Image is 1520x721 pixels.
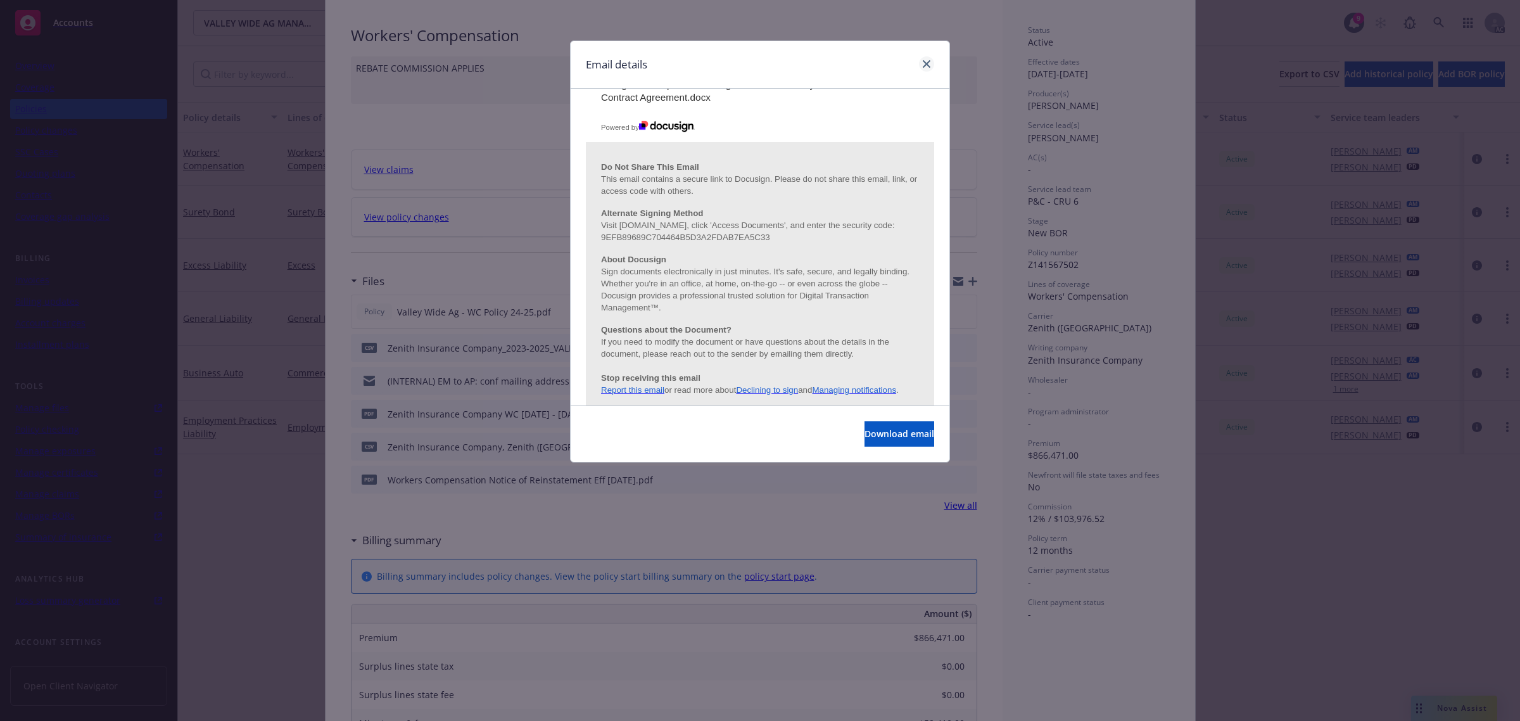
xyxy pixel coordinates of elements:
button: Download email [864,421,934,447]
span: Download email [864,428,934,440]
span: If you need to modify the document or have questions about the details in the document, please re... [601,337,889,383]
b: Stop receiving this email [601,373,700,383]
a: Managing notifications [812,385,896,395]
a: Report this email [601,385,664,395]
span: or read more about [664,385,736,395]
a: Declining to sign [736,385,798,395]
span: and [798,385,812,395]
span: Sign documents electronically in just minutes. It's safe, secure, and legally binding. Whether yo... [601,267,909,312]
span: Questions about the Document? [601,325,731,335]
